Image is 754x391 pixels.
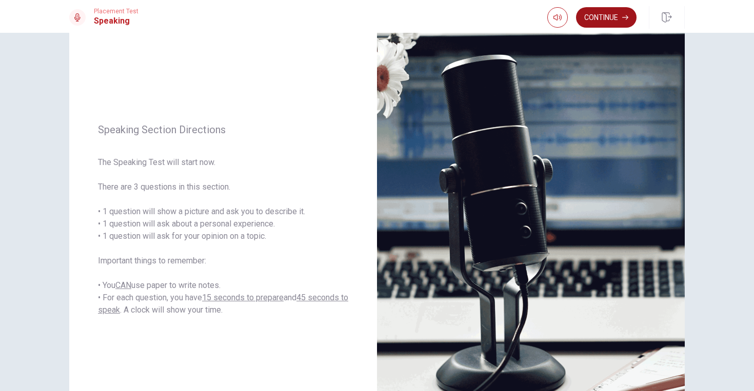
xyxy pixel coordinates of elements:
[94,8,138,15] span: Placement Test
[98,124,348,136] span: Speaking Section Directions
[115,280,131,290] u: CAN
[576,7,637,28] button: Continue
[98,156,348,316] span: The Speaking Test will start now. There are 3 questions in this section. • 1 question will show a...
[202,293,284,302] u: 15 seconds to prepare
[94,15,138,27] h1: Speaking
